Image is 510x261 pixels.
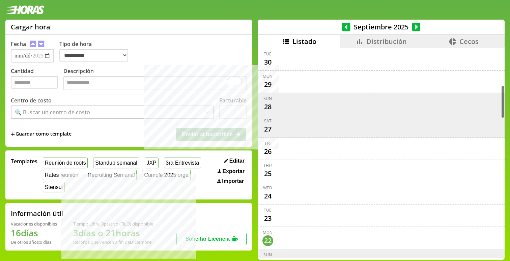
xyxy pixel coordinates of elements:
div: Wed [263,185,272,191]
button: Cumple 2025 orga [142,170,190,180]
button: Rates reunión [43,170,80,180]
button: Reunión de roots [43,158,88,168]
h2: Información útil [11,209,64,218]
div: Tue [264,207,272,213]
div: 25 [262,168,273,179]
button: 3ra Entrevista [164,158,201,168]
div: Sat [264,118,272,124]
span: Exportar [222,168,245,174]
label: Fecha [11,40,26,48]
span: +Guardar como template [11,130,72,138]
div: 27 [262,124,273,135]
img: logotipo [5,5,45,14]
label: Tipo de hora [59,40,134,63]
b: Diciembre [130,239,151,245]
div: Tue [264,51,272,57]
span: Editar [229,158,245,164]
div: Vacaciones disponibles [11,221,57,227]
button: Recruiting Semanal [86,170,137,180]
div: 29 [262,79,273,90]
input: Cantidad [11,76,58,89]
select: Tipo de hora [59,49,128,62]
div: 26 [262,146,273,157]
h1: 16 días [11,227,57,239]
label: Descripción [63,67,247,92]
button: Standup semanal [93,158,139,168]
div: Sun [263,252,272,258]
button: Editar [222,158,247,164]
div: Tiempo Libre Optativo (TiLO) disponible [73,221,153,227]
div: Thu [263,163,272,168]
div: 22 [262,235,273,246]
div: Recordá que vencen a fin de [73,239,153,245]
div: scrollable content [258,48,505,259]
button: Stensul [43,182,65,192]
label: Cantidad [11,67,63,92]
span: + [11,130,15,138]
div: Mon [263,230,273,235]
h1: 3 días o 21 horas [73,227,153,239]
span: Listado [292,37,316,46]
span: Solicitar Licencia [185,236,230,242]
span: Distribución [366,37,407,46]
label: Facturable [219,97,247,104]
span: Importar [222,178,244,184]
button: JXP [145,158,159,168]
textarea: To enrich screen reader interactions, please activate Accessibility in Grammarly extension settings [63,76,247,90]
div: 23 [262,213,273,224]
div: 30 [262,57,273,68]
div: 24 [262,191,273,201]
span: Cecos [459,37,479,46]
div: 28 [262,101,273,112]
h1: Cargar hora [11,22,50,31]
div: Mon [263,73,273,79]
span: Septiembre 2025 [350,22,412,31]
label: Centro de costo [11,97,52,104]
button: Solicitar Licencia [176,233,247,245]
button: Exportar [216,168,247,175]
div: 🔍 Buscar un centro de costo [15,109,90,116]
div: Fri [265,140,271,146]
div: Sun [263,96,272,101]
div: De otros años: 0 días [11,239,57,245]
span: Templates [11,158,37,165]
